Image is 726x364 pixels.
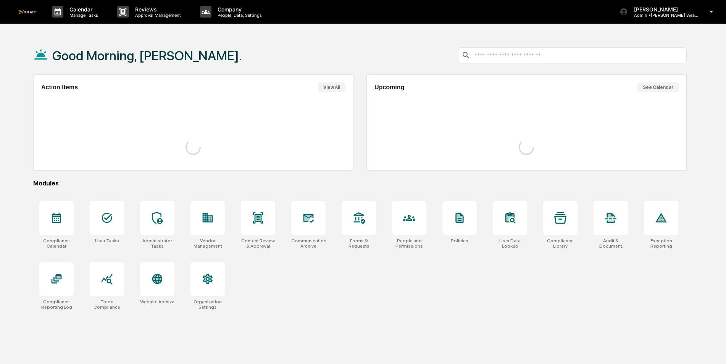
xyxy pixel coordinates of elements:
[63,6,102,13] p: Calendar
[493,238,527,249] div: User Data Lookup
[33,180,687,187] div: Modules
[241,238,275,249] div: Content Review & Approval
[374,84,404,91] h2: Upcoming
[63,13,102,18] p: Manage Tasks
[140,299,174,304] div: Website Archive
[392,238,426,249] div: People and Permissions
[39,238,74,249] div: Compliance Calendar
[190,238,225,249] div: Vendor Management
[190,299,225,310] div: Organization Settings
[594,238,628,249] div: Audit & Document Logs
[211,13,266,18] p: People, Data, Settings
[129,13,185,18] p: Approval Management
[628,6,699,13] p: [PERSON_NAME]
[644,238,678,249] div: Exception Reporting
[95,238,119,243] div: User Tasks
[628,13,699,18] p: Admin • [PERSON_NAME] Wealth Management
[543,238,578,249] div: Compliance Library
[18,10,37,13] img: logo
[637,82,679,92] button: See Calendar
[140,238,174,249] div: Administrator Tasks
[451,238,468,243] div: Policies
[129,6,185,13] p: Reviews
[39,299,74,310] div: Compliance Reporting Log
[52,48,242,63] h1: Good Morning, [PERSON_NAME].
[291,238,326,249] div: Communications Archive
[342,238,376,249] div: Forms & Requests
[41,84,78,91] h2: Action Items
[211,6,266,13] p: Company
[90,299,124,310] div: Trade Compliance
[318,82,345,92] button: View All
